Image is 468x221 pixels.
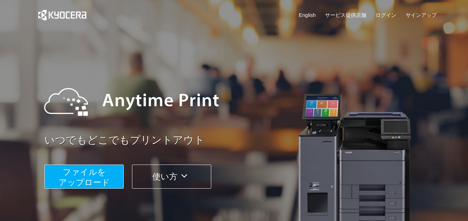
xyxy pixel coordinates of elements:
a: いつでもどこでもプリントアウト [44,133,441,148]
span: ファイルを ​​アップロード [59,167,110,187]
button: 使い方 [132,165,211,189]
button: ファイルを​​アップロード [44,165,124,189]
a: English [299,11,316,19]
a: サービス提供店舗 [325,11,366,19]
a: ログイン [376,11,396,19]
a: サインアップ [406,11,437,19]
